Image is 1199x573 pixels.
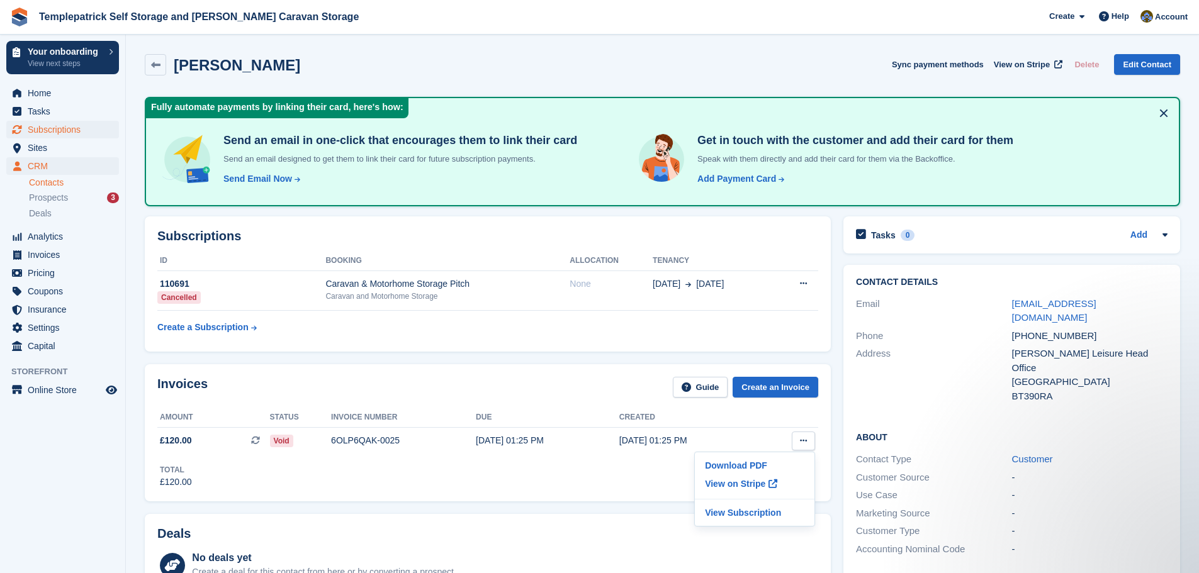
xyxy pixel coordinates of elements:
[6,337,119,355] a: menu
[1012,524,1168,538] div: -
[1012,329,1168,343] div: [PHONE_NUMBER]
[28,246,103,264] span: Invoices
[871,230,896,241] h2: Tasks
[1012,506,1168,521] div: -
[6,157,119,175] a: menu
[856,297,1011,325] div: Email
[28,381,103,399] span: Online Store
[325,251,570,271] th: Booking
[856,506,1011,521] div: Marketing Source
[157,316,257,339] a: Create a Subscription
[28,121,103,138] span: Subscriptions
[28,301,103,318] span: Insurance
[157,408,270,428] th: Amount
[1012,347,1168,375] div: [PERSON_NAME] Leisure Head Office
[1012,470,1168,485] div: -
[856,347,1011,403] div: Address
[160,476,192,489] div: £120.00
[28,84,103,102] span: Home
[476,434,619,447] div: [DATE] 01:25 PM
[29,177,119,189] a: Contacts
[6,381,119,399] a: menu
[700,504,809,521] a: View Subscription
[700,474,809,494] a: View on Stripe
[692,153,1013,165] p: Speak with them directly and add their card for them via the Backoffice.
[160,434,192,447] span: £120.00
[28,139,103,157] span: Sites
[1012,389,1168,404] div: BT390RA
[6,228,119,245] a: menu
[653,277,680,291] span: [DATE]
[28,337,103,355] span: Capital
[570,277,653,291] div: None
[160,464,192,476] div: Total
[1140,10,1153,23] img: Karen
[476,408,619,428] th: Due
[697,172,776,186] div: Add Payment Card
[157,251,325,271] th: ID
[104,382,119,398] a: Preview store
[325,277,570,291] div: Caravan & Motorhome Storage Pitch
[1012,542,1168,557] div: -
[1112,10,1129,23] span: Help
[161,133,213,186] img: send-email-b5881ef4c8f827a638e46e229e590028c7e36e3a6c99d2365469aff88783de13.svg
[636,133,687,185] img: get-in-touch-e3e95b6451f4e49772a6039d3abdde126589d6f45a760754adfa51be33bf0f70.svg
[1012,298,1096,323] a: [EMAIL_ADDRESS][DOMAIN_NAME]
[157,229,818,243] h2: Subscriptions
[856,488,1011,503] div: Use Case
[157,291,201,304] div: Cancelled
[29,192,68,204] span: Prospects
[856,452,1011,467] div: Contact Type
[1012,453,1053,464] a: Customer
[192,550,456,565] div: No deals yet
[28,228,103,245] span: Analytics
[28,58,103,69] p: View next steps
[619,434,763,447] div: [DATE] 01:25 PM
[733,377,818,398] a: Create an Invoice
[331,434,476,447] div: 6OLP6QAK-0025
[6,246,119,264] a: menu
[29,207,119,220] a: Deals
[11,365,125,378] span: Storefront
[1130,228,1147,243] a: Add
[692,172,785,186] a: Add Payment Card
[28,264,103,282] span: Pricing
[34,6,364,27] a: Templepatrick Self Storage and [PERSON_NAME] Caravan Storage
[856,542,1011,557] div: Accounting Nominal Code
[331,408,476,428] th: Invoice number
[29,191,119,204] a: Prospects 3
[1049,10,1074,23] span: Create
[1069,54,1104,75] button: Delete
[856,524,1011,538] div: Customer Type
[619,408,763,428] th: Created
[856,329,1011,343] div: Phone
[6,121,119,138] a: menu
[856,430,1168,443] h2: About
[157,526,191,541] h2: Deals
[28,157,103,175] span: CRM
[1012,375,1168,389] div: [GEOGRAPHIC_DATA]
[6,319,119,337] a: menu
[157,377,208,398] h2: Invoices
[10,8,29,26] img: stora-icon-8386f47178a22dfd0bd8f6a31ec36ba5ce8667c1dd55bd0f319d3a0aa187defe.svg
[673,377,728,398] a: Guide
[901,230,915,241] div: 0
[157,277,325,291] div: 110691
[1155,11,1188,23] span: Account
[6,301,119,318] a: menu
[692,133,1013,148] h4: Get in touch with the customer and add their card for them
[6,103,119,120] a: menu
[6,282,119,300] a: menu
[157,321,249,334] div: Create a Subscription
[107,192,119,203] div: 3
[218,153,577,165] p: Send an email designed to get them to link their card for future subscription payments.
[29,208,52,220] span: Deals
[856,277,1168,287] h2: Contact Details
[6,264,119,282] a: menu
[570,251,653,271] th: Allocation
[270,408,332,428] th: Status
[700,457,809,474] a: Download PDF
